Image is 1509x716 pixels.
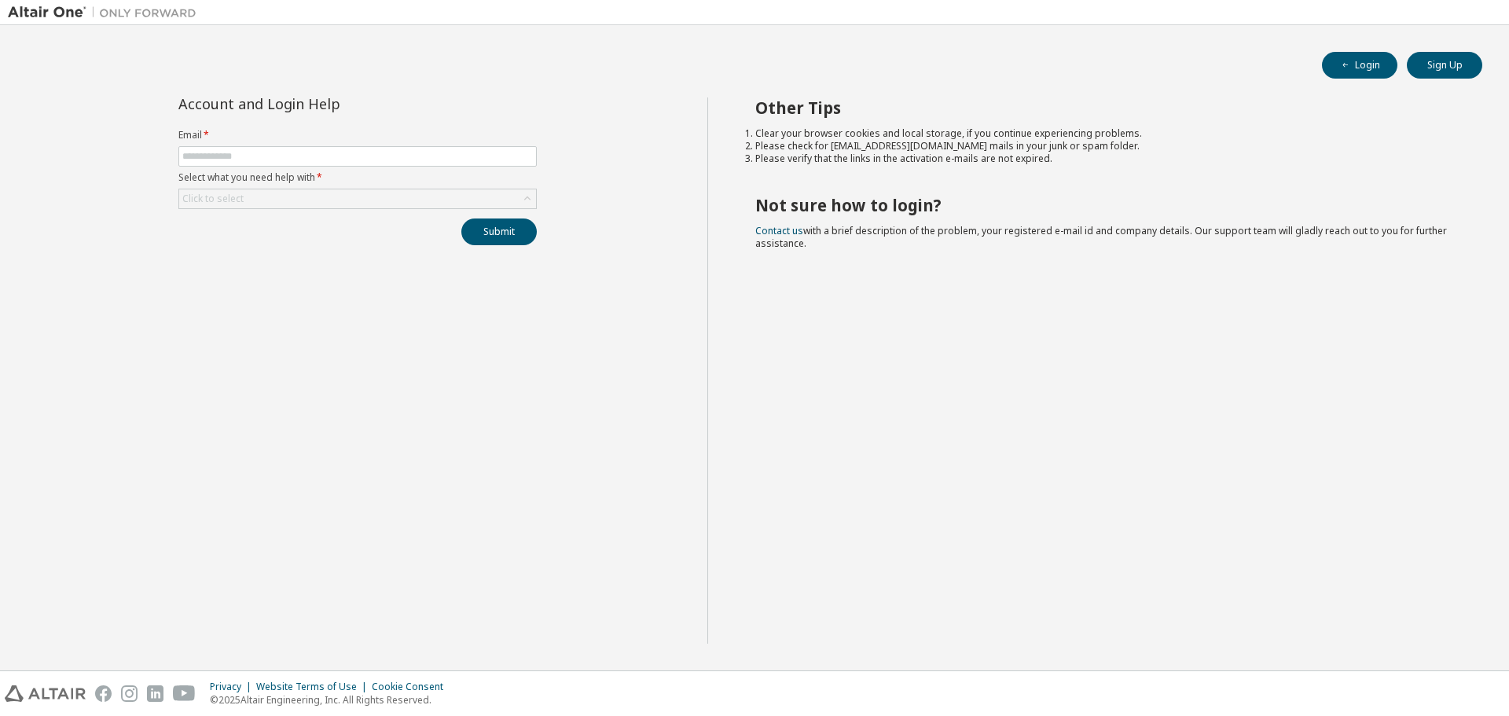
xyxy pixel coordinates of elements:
div: Privacy [210,681,256,693]
button: Login [1322,52,1397,79]
img: instagram.svg [121,685,138,702]
div: Click to select [182,193,244,205]
li: Please check for [EMAIL_ADDRESS][DOMAIN_NAME] mails in your junk or spam folder. [755,140,1455,152]
h2: Not sure how to login? [755,195,1455,215]
div: Click to select [179,189,536,208]
div: Account and Login Help [178,97,465,110]
a: Contact us [755,224,803,237]
div: Cookie Consent [372,681,453,693]
img: facebook.svg [95,685,112,702]
label: Email [178,129,537,141]
img: youtube.svg [173,685,196,702]
p: © 2025 Altair Engineering, Inc. All Rights Reserved. [210,693,453,707]
label: Select what you need help with [178,171,537,184]
img: linkedin.svg [147,685,163,702]
span: with a brief description of the problem, your registered e-mail id and company details. Our suppo... [755,224,1447,250]
img: Altair One [8,5,204,20]
button: Submit [461,218,537,245]
button: Sign Up [1407,52,1482,79]
li: Please verify that the links in the activation e-mails are not expired. [755,152,1455,165]
h2: Other Tips [755,97,1455,118]
img: altair_logo.svg [5,685,86,702]
div: Website Terms of Use [256,681,372,693]
li: Clear your browser cookies and local storage, if you continue experiencing problems. [755,127,1455,140]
